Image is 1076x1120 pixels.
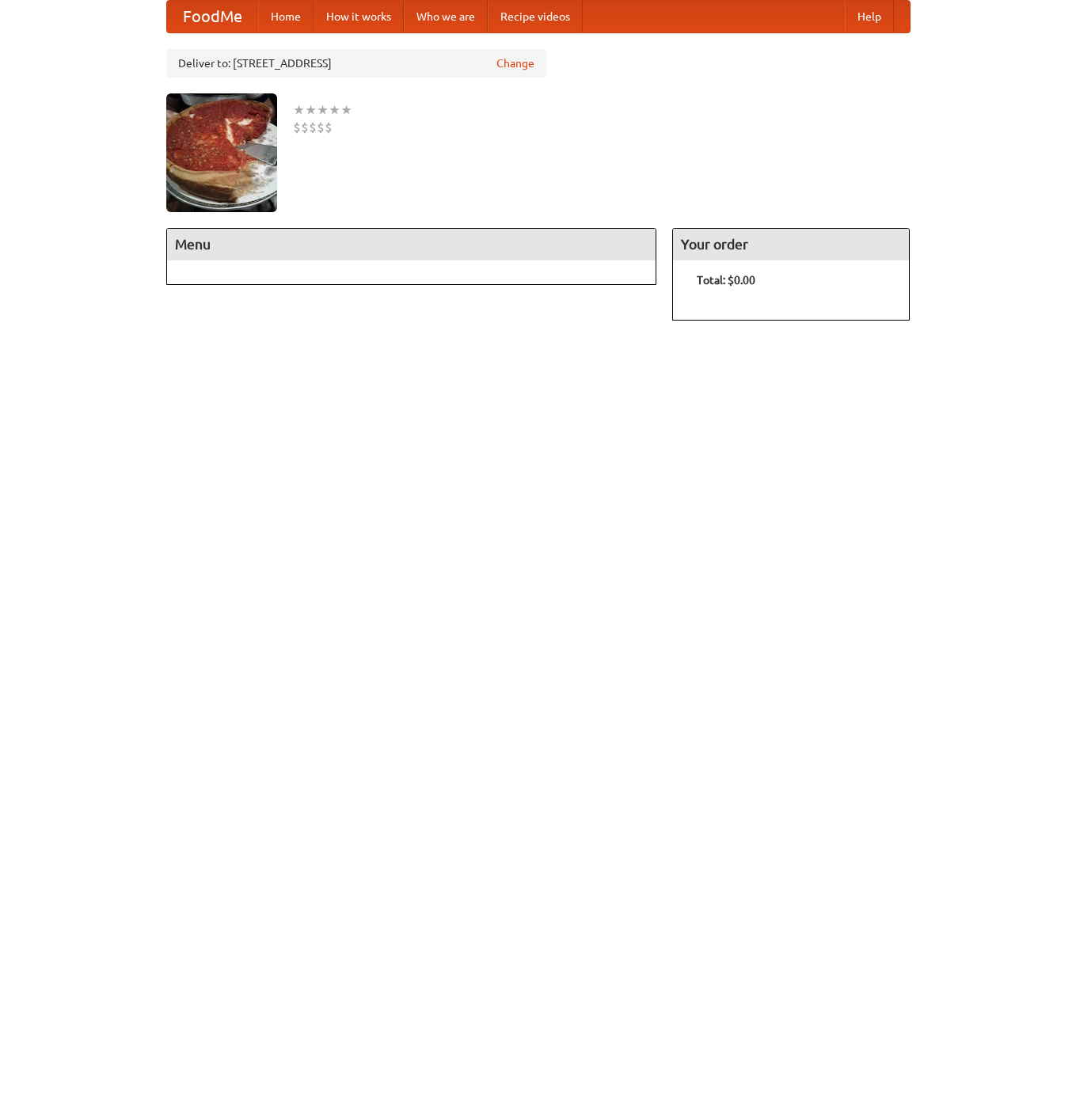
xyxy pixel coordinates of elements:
li: $ [293,119,301,136]
li: ★ [293,101,305,119]
a: Help [845,1,894,32]
a: Change [496,55,534,71]
li: $ [317,119,325,136]
h4: Your order [673,229,909,260]
a: How it works [314,1,404,32]
h4: Menu [167,229,656,260]
a: Who we are [404,1,488,32]
li: ★ [305,101,317,119]
a: Home [258,1,314,32]
li: $ [309,119,317,136]
li: $ [325,119,333,136]
a: FoodMe [167,1,258,32]
img: angular.jpg [166,93,277,212]
a: Recipe videos [488,1,583,32]
li: ★ [340,101,352,119]
li: ★ [317,101,329,119]
div: Deliver to: [STREET_ADDRESS] [166,49,546,78]
li: $ [301,119,309,136]
li: ★ [329,101,340,119]
b: Total: $0.00 [697,274,755,287]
